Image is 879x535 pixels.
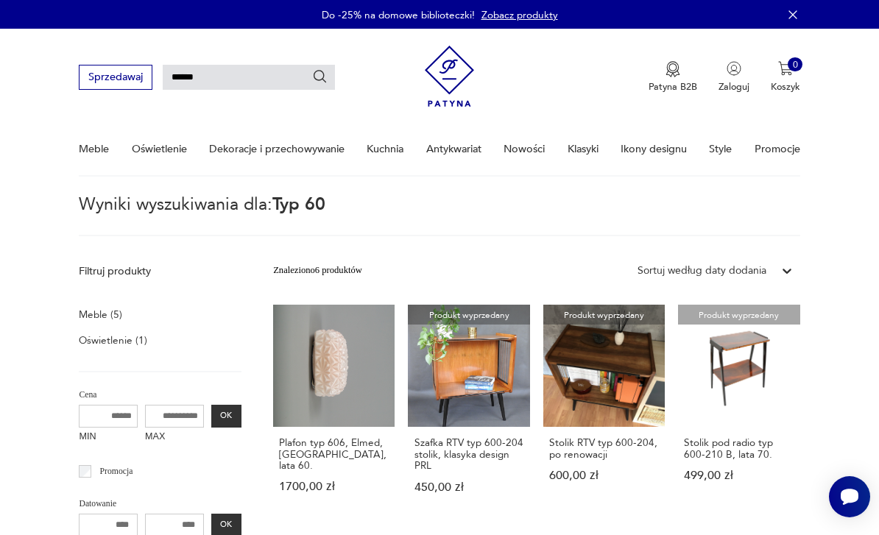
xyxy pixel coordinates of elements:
[621,124,687,174] a: Ikony designu
[771,80,800,93] p: Koszyk
[145,428,204,448] label: MAX
[211,405,241,428] button: OK
[678,305,799,518] a: Produkt wyprzedanyStolik pod radio typ 600-210 B, lata 70.Stolik pod radio typ 600-210 B, lata 70...
[778,61,793,76] img: Ikona koszyka
[79,305,122,324] a: Meble (5)
[481,8,558,22] a: Zobacz produkty
[79,331,147,350] a: Oświetlenie (1)
[79,197,799,235] p: Wyniki wyszukiwania dla:
[79,428,138,448] label: MIN
[100,464,133,479] p: Promocja
[408,305,529,518] a: Produkt wyprzedanySzafka RTV typ 600-204 stolik, klasyka design PRLSzafka RTV typ 600-204 stolik,...
[79,388,241,403] p: Cena
[719,61,749,93] button: Zaloguj
[79,74,152,82] a: Sprzedawaj
[755,124,800,174] a: Promocje
[504,124,545,174] a: Nowości
[312,69,328,85] button: Szukaj
[549,470,659,481] p: 600,00 zł
[367,124,403,174] a: Kuchnia
[425,40,474,112] img: Patyna - sklep z meblami i dekoracjami vintage
[684,470,794,481] p: 499,00 zł
[727,61,741,76] img: Ikonka użytkownika
[719,80,749,93] p: Zaloguj
[649,80,697,93] p: Patyna B2B
[684,437,794,460] h3: Stolik pod radio typ 600-210 B, lata 70.
[322,8,475,22] p: Do -25% na domowe biblioteczki!
[273,305,395,518] a: Plafon typ 606, Elmed, Zabrze, lata 60.Plafon typ 606, Elmed, [GEOGRAPHIC_DATA], lata 60.1700,00 zł
[649,61,697,93] button: Patyna B2B
[279,437,389,471] h3: Plafon typ 606, Elmed, [GEOGRAPHIC_DATA], lata 60.
[132,124,187,174] a: Oświetlenie
[666,61,680,77] img: Ikona medalu
[788,57,802,72] div: 0
[79,497,241,511] p: Datowanie
[649,61,697,93] a: Ikona medaluPatyna B2B
[709,124,732,174] a: Style
[279,481,389,492] p: 1700,00 zł
[568,124,599,174] a: Klasyki
[543,305,665,518] a: Produkt wyprzedanyStolik RTV typ 600-204, po renowacjiStolik RTV typ 600-204, po renowacji600,00 zł
[273,263,362,278] div: Znaleziono 6 produktów
[829,476,870,517] iframe: Smartsupp widget button
[771,61,800,93] button: 0Koszyk
[79,264,241,279] p: Filtruj produkty
[79,124,109,174] a: Meble
[79,65,152,89] button: Sprzedawaj
[272,193,325,216] span: Typ 60
[638,263,766,278] div: Sortuj według daty dodania
[426,124,481,174] a: Antykwariat
[209,124,345,174] a: Dekoracje i przechowywanie
[414,437,524,471] h3: Szafka RTV typ 600-204 stolik, klasyka design PRL
[549,437,659,460] h3: Stolik RTV typ 600-204, po renowacji
[414,482,524,493] p: 450,00 zł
